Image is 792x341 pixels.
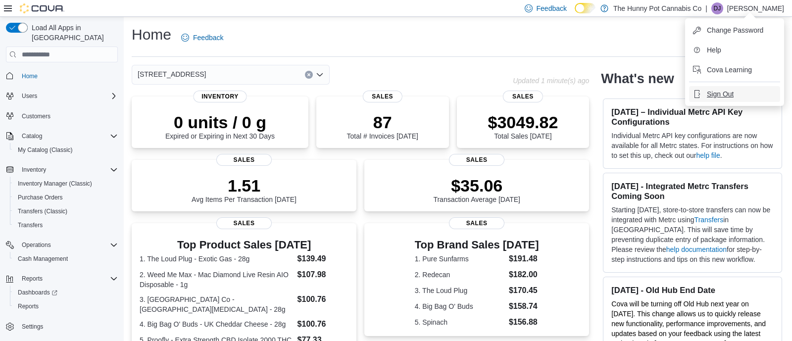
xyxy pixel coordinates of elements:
span: Sales [216,217,272,229]
span: Feedback [537,3,567,13]
dd: $139.49 [297,253,349,265]
dt: 5. Spinach [415,317,505,327]
dt: 4. Big Bag O' Buds [415,301,505,311]
h3: [DATE] – Individual Metrc API Key Configurations [611,107,774,127]
p: Updated 1 minute(s) ago [513,77,589,85]
button: Users [2,89,122,103]
a: Reports [14,300,43,312]
span: Reports [14,300,118,312]
span: Inventory [22,166,46,174]
h3: [DATE] - Old Hub End Date [611,285,774,295]
h3: [DATE] - Integrated Metrc Transfers Coming Soon [611,181,774,201]
span: Users [18,90,118,102]
span: Inventory Manager (Classic) [18,180,92,188]
span: Sales [503,91,543,102]
span: Users [22,92,37,100]
span: Sales [363,91,402,102]
span: DJ [714,2,721,14]
span: Purchase Orders [18,194,63,201]
dd: $158.74 [509,300,539,312]
span: Inventory [194,91,247,102]
button: Home [2,68,122,83]
a: Feedback [177,28,227,48]
span: My Catalog (Classic) [18,146,73,154]
a: Dashboards [14,287,61,298]
a: help documentation [666,245,727,253]
span: Customers [18,110,118,122]
span: Operations [18,239,118,251]
button: My Catalog (Classic) [10,143,122,157]
a: Home [18,70,42,82]
button: Customers [2,109,122,123]
div: Transaction Average [DATE] [433,176,520,203]
h1: Home [132,25,171,45]
span: Home [22,72,38,80]
span: Cash Management [18,255,68,263]
dt: 4. Big Bag O' Buds - UK Cheddar Cheese - 28g [140,319,294,329]
span: Dashboards [14,287,118,298]
p: Starting [DATE], store-to-store transfers can now be integrated with Metrc using in [GEOGRAPHIC_D... [611,205,774,264]
a: Transfers (Classic) [14,205,71,217]
span: Settings [22,323,43,331]
button: Transfers (Classic) [10,204,122,218]
dd: $156.88 [509,316,539,328]
a: Dashboards [10,286,122,299]
span: Sign Out [707,89,734,99]
button: Cash Management [10,252,122,266]
span: Reports [18,273,118,285]
a: help file [696,151,720,159]
button: Catalog [18,130,46,142]
span: My Catalog (Classic) [14,144,118,156]
span: Cova Learning [707,65,752,75]
a: Customers [18,110,54,122]
button: Reports [10,299,122,313]
span: Reports [22,275,43,283]
p: | [705,2,707,14]
button: Reports [2,272,122,286]
dt: 1. Pure Sunfarms [415,254,505,264]
a: Inventory Manager (Classic) [14,178,96,190]
a: Settings [18,321,47,333]
span: Dashboards [18,289,57,296]
button: Change Password [689,22,780,38]
button: Catalog [2,129,122,143]
span: Sales [449,217,504,229]
button: Inventory [2,163,122,177]
span: Transfers [18,221,43,229]
div: Total # Invoices [DATE] [347,112,418,140]
span: Catalog [18,130,118,142]
dt: 1. The Loud Plug - Exotic Gas - 28g [140,254,294,264]
button: Clear input [305,71,313,79]
span: [STREET_ADDRESS] [138,68,206,80]
h3: Top Product Sales [DATE] [140,239,348,251]
a: Cash Management [14,253,72,265]
dt: 3. The Loud Plug [415,286,505,295]
p: 87 [347,112,418,132]
span: Sales [216,154,272,166]
button: Cova Learning [689,62,780,78]
button: Open list of options [316,71,324,79]
img: Cova [20,3,64,13]
button: Operations [18,239,55,251]
dd: $170.45 [509,285,539,296]
button: Operations [2,238,122,252]
button: Settings [2,319,122,334]
span: Operations [22,241,51,249]
dd: $191.48 [509,253,539,265]
span: Change Password [707,25,763,35]
p: Individual Metrc API key configurations are now available for all Metrc states. For instructions ... [611,131,774,160]
button: Inventory [18,164,50,176]
span: Customers [22,112,50,120]
div: Avg Items Per Transaction [DATE] [192,176,297,203]
button: Transfers [10,218,122,232]
span: Dark Mode [575,13,575,14]
dt: 2. Weed Me Max - Mac Diamond Live Resin AIO Disposable - 1g [140,270,294,290]
span: Settings [18,320,118,333]
button: Reports [18,273,47,285]
a: Transfers [694,216,724,224]
button: Sign Out [689,86,780,102]
span: Inventory [18,164,118,176]
p: The Hunny Pot Cannabis Co [613,2,701,14]
span: Reports [18,302,39,310]
p: $35.06 [433,176,520,195]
